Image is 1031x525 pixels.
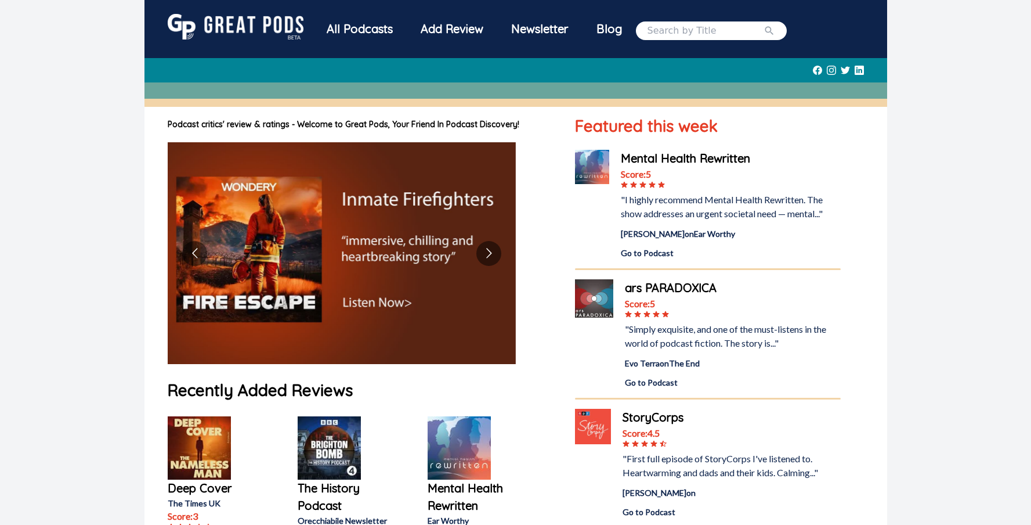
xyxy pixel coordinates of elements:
div: "Simply exquisite, and one of the must-listens in the world of podcast fiction. The story is..." [625,322,840,350]
a: Go to Podcast [625,376,840,389]
div: [PERSON_NAME] on Ear Worthy [621,228,840,240]
h1: Featured this week [575,114,840,138]
div: All Podcasts [313,14,407,44]
p: The Times UK [168,497,261,509]
div: Evo Terra on The End [625,357,840,369]
a: Add Review [407,14,497,44]
div: Score: 4.5 [623,426,841,440]
a: ars PARADOXICA [625,279,840,297]
img: image [168,142,516,364]
button: Go to next slide [476,241,501,266]
a: Newsletter [497,14,583,47]
input: Search by Title [647,24,764,38]
img: GreatPods [168,14,303,39]
img: ars PARADOXICA [575,279,613,318]
div: [PERSON_NAME] on [623,487,841,499]
a: Mental Health Rewritten [428,480,520,515]
a: Go to Podcast [621,247,840,259]
a: Go to Podcast [623,506,841,518]
h1: Recently Added Reviews [168,378,552,402]
div: Newsletter [497,14,583,44]
img: StoryCorps [575,409,610,444]
p: Score: 3 [168,509,261,523]
h1: Podcast critics' review & ratings - Welcome to Great Pods, Your Friend In Podcast Discovery! [168,118,552,131]
a: Mental Health Rewritten [621,150,840,167]
div: "First full episode of StoryCorps I've listened to. Heartwarming and dads and their kids. Calming... [623,452,841,480]
a: The History Podcast [298,480,390,515]
img: Mental Health Rewritten [428,416,491,480]
a: Blog [583,14,636,44]
img: The History Podcast [298,416,361,480]
div: Score: 5 [621,167,840,181]
button: Go to previous slide [182,241,207,266]
a: All Podcasts [313,14,407,47]
img: Deep Cover [168,416,231,480]
img: Mental Health Rewritten [575,150,609,184]
a: Deep Cover [168,480,261,497]
div: "I highly recommend Mental Health Rewritten. The show addresses an urgent societal need — mental..." [621,193,840,221]
div: Score: 5 [625,297,840,311]
a: StoryCorps [623,409,841,426]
